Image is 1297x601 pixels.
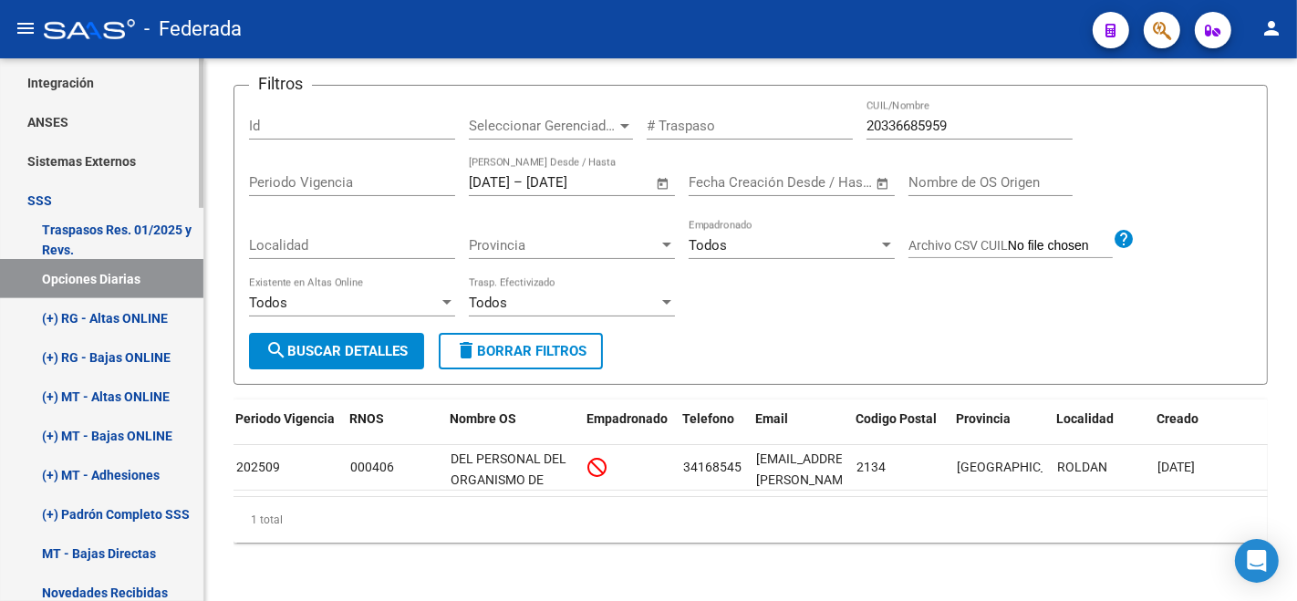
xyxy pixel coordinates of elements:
datatable-header-cell: Nombre OS [442,399,579,460]
span: ROLDAN [1057,460,1107,474]
span: Creado [1157,411,1198,426]
span: Todos [469,295,507,311]
span: [GEOGRAPHIC_DATA] [957,460,1080,474]
span: Todos [689,237,727,254]
button: Borrar Filtros [439,333,603,369]
datatable-header-cell: Telefono [675,399,748,460]
datatable-header-cell: Email [748,399,848,460]
span: mfagiani@destefano.com.ar [756,451,861,508]
span: Empadronado [586,411,668,426]
datatable-header-cell: Localidad [1049,399,1149,460]
span: RNOS [349,411,384,426]
span: 000406 [350,460,394,474]
datatable-header-cell: Periodo Vigencia [228,399,342,460]
mat-icon: menu [15,17,36,39]
input: Fecha fin [779,174,867,191]
span: [DATE] [1157,460,1195,474]
datatable-header-cell: RNOS [342,399,442,460]
span: Localidad [1056,411,1114,426]
mat-icon: delete [455,339,477,361]
input: Fecha fin [526,174,615,191]
span: 3416854529 [683,460,756,474]
span: – [514,174,523,191]
h3: Filtros [249,71,312,97]
span: - Federada [144,9,242,49]
button: Open calendar [873,173,894,194]
span: 2134 [856,460,886,474]
span: Seleccionar Gerenciador [469,118,617,134]
span: 202509 [236,460,280,474]
mat-icon: person [1261,17,1282,39]
input: Fecha inicio [689,174,763,191]
span: Periodo Vigencia [235,411,335,426]
span: Provincia [956,411,1011,426]
div: 1 total [233,497,1268,543]
span: Email [755,411,788,426]
span: Todos [249,295,287,311]
span: Provincia [469,237,659,254]
span: Telefono [682,411,734,426]
mat-icon: search [265,339,287,361]
datatable-header-cell: Provincia [949,399,1049,460]
datatable-header-cell: Codigo Postal [848,399,949,460]
input: Fecha inicio [469,174,510,191]
span: DEL PERSONAL DEL ORGANISMO DE CONTROL EXTERNO [451,451,568,508]
input: Archivo CSV CUIL [1008,238,1113,254]
span: Buscar Detalles [265,343,408,359]
datatable-header-cell: Creado [1149,399,1268,460]
div: Open Intercom Messenger [1235,539,1279,583]
span: Archivo CSV CUIL [908,238,1008,253]
button: Open calendar [653,173,674,194]
button: Buscar Detalles [249,333,424,369]
span: Nombre OS [450,411,516,426]
mat-icon: help [1113,228,1135,250]
span: Codigo Postal [856,411,937,426]
datatable-header-cell: Empadronado [579,399,675,460]
span: Borrar Filtros [455,343,586,359]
